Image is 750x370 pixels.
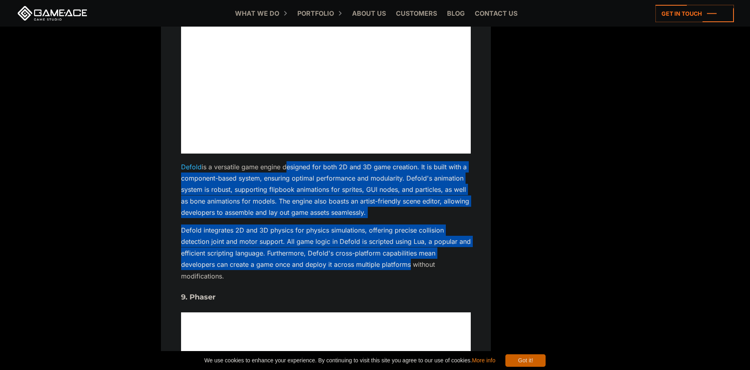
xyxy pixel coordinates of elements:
iframe: Defold [181,17,471,154]
a: More info [472,357,495,364]
h3: 9. Phaser [181,293,471,301]
div: Got it! [505,354,546,367]
span: We use cookies to enhance your experience. By continuing to visit this site you agree to our use ... [204,354,495,367]
a: Get in touch [655,5,734,22]
p: is a versatile game engine designed for both 2D and 3D game creation. It is built with a componen... [181,161,471,218]
a: Defold [181,163,202,171]
p: Defold integrates 2D and 3D physics for physics simulations, offering precise collision detection... [181,224,471,282]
